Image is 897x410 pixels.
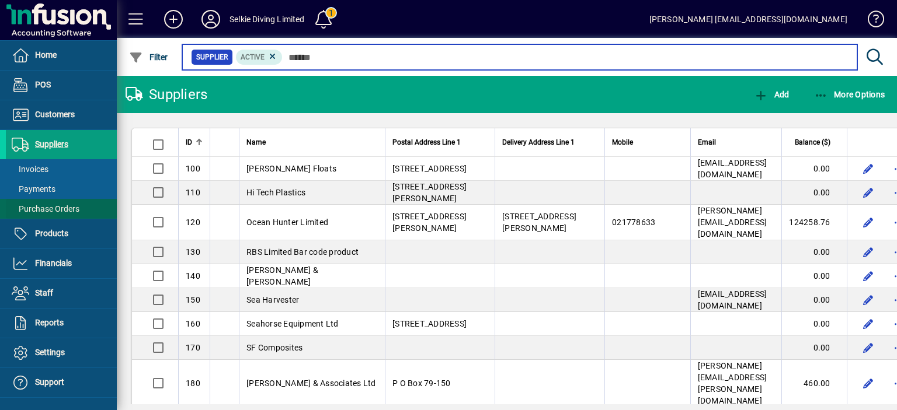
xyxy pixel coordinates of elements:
[186,136,192,149] span: ID
[6,219,117,248] a: Products
[6,199,117,219] a: Purchase Orders
[186,136,203,149] div: ID
[186,218,200,227] span: 120
[186,319,200,328] span: 160
[859,183,878,202] button: Edit
[186,343,200,352] span: 170
[781,205,846,240] td: 124258.76
[35,110,75,119] span: Customers
[781,240,846,264] td: 0.00
[35,229,68,238] span: Products
[698,289,767,310] span: [EMAIL_ADDRESS][DOMAIN_NAME]
[392,136,461,149] span: Postal Address Line 1
[35,258,72,268] span: Financials
[392,182,467,203] span: [STREET_ADDRESS][PERSON_NAME]
[35,288,53,297] span: Staff
[754,90,789,99] span: Add
[6,179,117,199] a: Payments
[392,164,467,173] span: [STREET_ADDRESS]
[126,47,171,68] button: Filter
[246,136,266,149] span: Name
[859,374,878,393] button: Edit
[6,71,117,100] a: POS
[6,279,117,308] a: Staff
[612,218,655,227] span: 021778633
[246,164,336,173] span: [PERSON_NAME] Floats
[246,379,376,388] span: [PERSON_NAME] & Associates Ltd
[392,212,467,233] span: [STREET_ADDRESS][PERSON_NAME]
[155,9,192,30] button: Add
[192,9,230,30] button: Profile
[751,84,792,105] button: Add
[12,184,55,194] span: Payments
[186,188,200,197] span: 110
[246,188,305,197] span: Hi Tech Plastics
[392,319,467,328] span: [STREET_ADDRESS]
[129,52,168,62] span: Filter
[246,218,328,227] span: Ocean Hunter Limited
[698,158,767,179] span: [EMAIL_ADDRESS][DOMAIN_NAME]
[6,368,117,397] a: Support
[186,247,200,257] span: 130
[859,2,882,40] a: Knowledge Base
[196,51,228,63] span: Supplier
[859,159,878,178] button: Edit
[781,181,846,205] td: 0.00
[502,212,576,233] span: [STREET_ADDRESS][PERSON_NAME]
[698,136,716,149] span: Email
[859,314,878,333] button: Edit
[126,85,207,104] div: Suppliers
[246,265,318,286] span: [PERSON_NAME] & [PERSON_NAME]
[781,360,846,407] td: 460.00
[35,348,65,357] span: Settings
[781,288,846,312] td: 0.00
[246,343,303,352] span: SF Composites
[781,157,846,181] td: 0.00
[12,204,79,213] span: Purchase Orders
[789,136,840,149] div: Balance ($)
[6,338,117,367] a: Settings
[35,377,64,387] span: Support
[612,136,633,149] span: Mobile
[781,264,846,288] td: 0.00
[6,249,117,278] a: Financials
[6,100,117,129] a: Customers
[186,271,200,281] span: 140
[502,136,575,149] span: Delivery Address Line 1
[859,290,878,309] button: Edit
[781,312,846,336] td: 0.00
[6,309,117,338] a: Reports
[241,53,265,61] span: Active
[35,50,57,59] span: Home
[186,295,200,304] span: 150
[236,50,283,65] mat-chip: Activation Status: Active
[859,338,878,357] button: Edit
[859,213,878,232] button: Edit
[698,206,767,239] span: [PERSON_NAME][EMAIL_ADDRESS][DOMAIN_NAME]
[246,319,339,328] span: Seahorse Equipment Ltd
[859,267,878,285] button: Edit
[859,243,878,261] button: Edit
[246,295,299,304] span: Sea Harvester
[6,41,117,70] a: Home
[6,159,117,179] a: Invoices
[698,361,767,405] span: [PERSON_NAME][EMAIL_ADDRESS][PERSON_NAME][DOMAIN_NAME]
[649,10,847,29] div: [PERSON_NAME] [EMAIL_ADDRESS][DOMAIN_NAME]
[35,80,51,89] span: POS
[612,136,683,149] div: Mobile
[230,10,305,29] div: Selkie Diving Limited
[35,139,68,149] span: Suppliers
[246,247,359,257] span: RBS Limited Bar code product
[12,164,48,174] span: Invoices
[392,379,451,388] span: P O Box 79-150
[811,84,888,105] button: More Options
[246,136,378,149] div: Name
[814,90,885,99] span: More Options
[795,136,830,149] span: Balance ($)
[186,379,200,388] span: 180
[698,136,775,149] div: Email
[186,164,200,173] span: 100
[35,318,64,327] span: Reports
[781,336,846,360] td: 0.00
